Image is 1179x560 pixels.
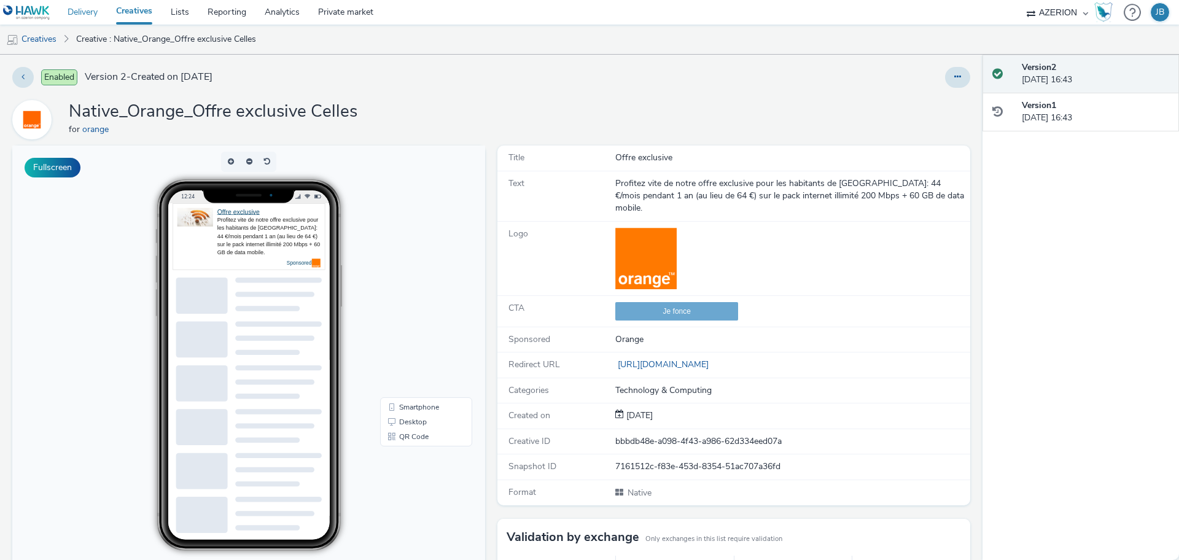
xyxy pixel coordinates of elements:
[615,461,969,473] div: 7161512c-f83e-453d-8354-51ac707a36fd
[615,359,714,370] a: [URL][DOMAIN_NAME]
[1022,61,1056,73] strong: Version 2
[615,177,969,215] div: Profitez vite de notre offre exclusive pour les habitants de [GEOGRAPHIC_DATA]: 44 €/mois pendant...
[1094,2,1118,22] a: Hawk Academy
[169,47,182,54] span: 12:24
[1094,2,1113,22] img: Hawk Academy
[508,177,524,189] span: Text
[615,152,969,164] div: Offre exclusive
[387,258,427,265] span: Smartphone
[85,70,212,84] span: Version 2 - Created on [DATE]
[370,284,457,298] li: QR Code
[3,5,50,20] img: undefined Logo
[508,435,550,447] span: Creative ID
[205,63,247,70] a: Offre exclusive
[1022,99,1056,111] strong: Version 1
[508,486,536,498] span: Format
[70,25,262,54] a: Creative : Native_Orange_Offre exclusive Celles
[508,461,556,472] span: Snapshot ID
[370,254,457,269] li: Smartphone
[615,435,969,448] div: bbbdb48e-a098-4f43-a986-62d334eed07a
[25,158,80,177] button: Fullscreen
[41,69,77,85] span: Enabled
[508,333,550,345] span: Sponsored
[508,384,549,396] span: Categories
[508,228,528,239] span: Logo
[274,114,308,120] a: Sponsored
[387,273,414,280] span: Desktop
[205,71,308,111] div: Profitez vite de notre offre exclusive pour les habitants de [GEOGRAPHIC_DATA]: 44 €/mois pendant...
[69,123,82,135] span: for
[370,269,457,284] li: Desktop
[6,34,18,46] img: mobile
[508,359,560,370] span: Redirect URL
[12,114,56,125] a: orange
[645,534,782,544] small: Only exchanges in this list require validation
[508,152,524,163] span: Title
[507,528,639,546] h3: Validation by exchange
[615,333,969,346] div: Orange
[624,410,653,422] div: Creation 03 October 2025, 16:43
[1022,99,1169,125] div: [DATE] 16:43
[626,487,652,499] span: Native
[508,410,550,421] span: Created on
[624,410,653,421] span: [DATE]
[1022,61,1169,87] div: [DATE] 16:43
[615,384,969,397] div: Technology & Computing
[82,123,114,135] a: orange
[508,302,524,314] span: CTA
[69,100,357,123] h1: Native_Orange_Offre exclusive Celles
[14,102,50,138] img: orange
[387,287,416,295] span: QR Code
[615,228,677,289] img: logo
[1156,3,1164,21] div: JB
